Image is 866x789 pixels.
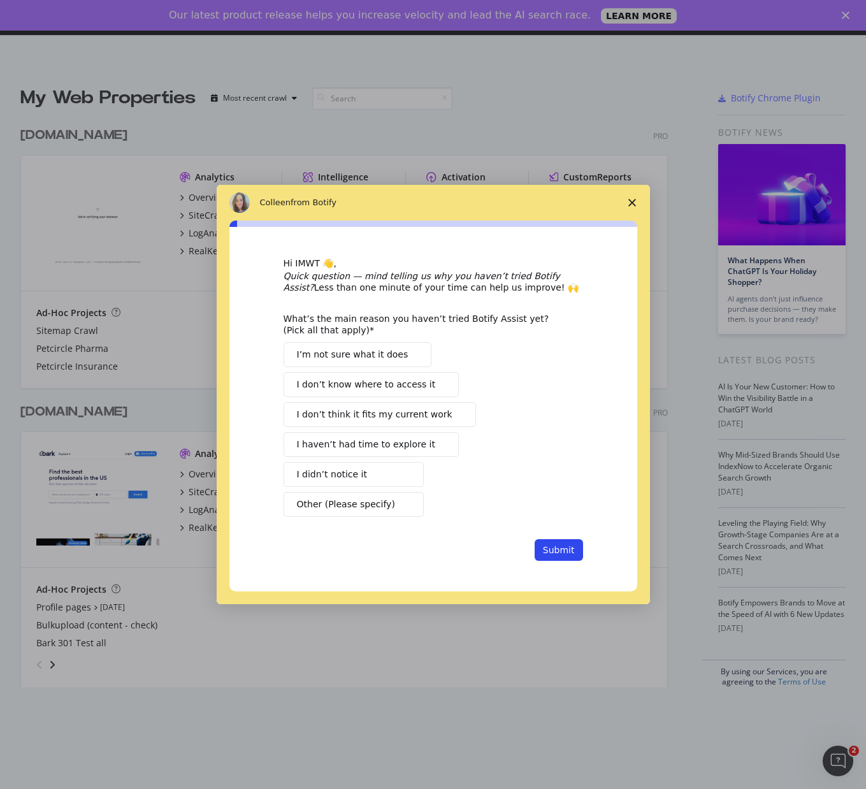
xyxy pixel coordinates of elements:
[284,372,459,397] button: I don’t know where to access it
[284,462,424,487] button: I didn’t notice it
[601,8,677,24] a: LEARN MORE
[284,313,564,336] div: What’s the main reason you haven’t tried Botify Assist yet? (Pick all that apply)
[297,438,435,451] span: I haven’t had time to explore it
[291,198,336,207] span: from Botify
[842,11,855,19] div: Close
[297,468,367,481] span: I didn’t notice it
[297,498,395,511] span: Other (Please specify)
[284,270,583,293] div: Less than one minute of your time can help us improve! 🙌
[284,342,432,367] button: I’m not sure what it does
[535,539,583,561] button: Submit
[297,348,408,361] span: I’m not sure what it does
[614,185,650,221] span: Close survey
[284,402,476,427] button: I don’t think it fits my current work
[284,432,459,457] button: I haven’t had time to explore it
[260,198,291,207] span: Colleen
[297,408,452,421] span: I don’t think it fits my current work
[284,492,424,517] button: Other (Please specify)
[284,257,583,270] div: Hi IMWT 👋,
[297,378,436,391] span: I don’t know where to access it
[169,9,591,22] div: Our latest product release helps you increase velocity and lead the AI search race.
[229,192,250,213] img: Profile image for Colleen
[284,271,560,293] i: Quick question — mind telling us why you haven’t tried Botify Assist?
